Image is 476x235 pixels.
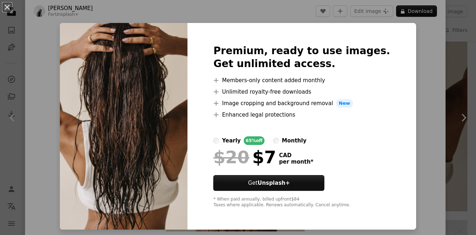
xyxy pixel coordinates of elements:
[213,111,390,119] li: Enhanced legal protections
[336,99,353,108] span: New
[213,99,390,108] li: Image cropping and background removal
[213,197,390,208] div: * When paid annually, billed upfront $84 Taxes where applicable. Renews automatically. Cancel any...
[279,152,313,159] span: CAD
[244,136,265,145] div: 65% off
[258,180,290,186] strong: Unsplash+
[213,88,390,96] li: Unlimited royalty-free downloads
[213,175,324,191] button: GetUnsplash+
[213,148,249,166] span: $20
[273,138,279,144] input: monthly
[279,159,313,165] span: per month *
[60,23,187,230] img: premium_photo-1706800175722-54c67480900b
[213,148,276,166] div: $7
[213,44,390,70] h2: Premium, ready to use images. Get unlimited access.
[222,136,241,145] div: yearly
[282,136,306,145] div: monthly
[213,76,390,85] li: Members-only content added monthly
[213,138,219,144] input: yearly65%off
